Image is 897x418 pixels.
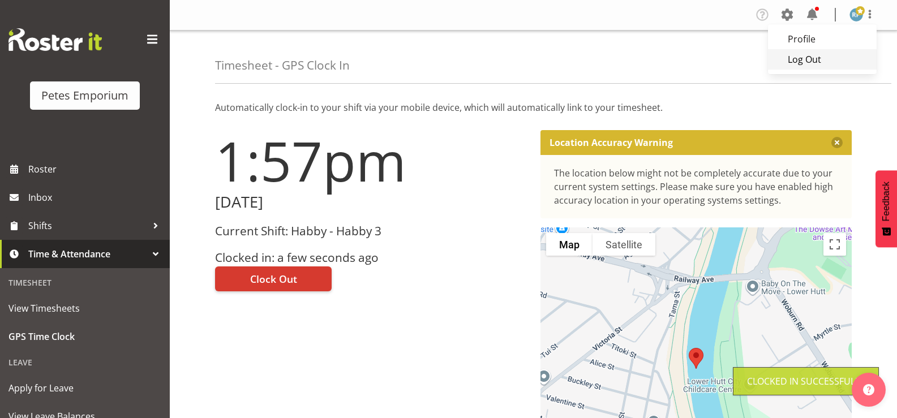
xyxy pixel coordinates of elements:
h4: Timesheet - GPS Clock In [215,59,350,72]
div: Leave [3,351,167,374]
a: View Timesheets [3,294,167,322]
h3: Current Shift: Habby - Habby 3 [215,225,527,238]
div: Timesheet [3,271,167,294]
button: Close message [831,137,843,148]
span: GPS Time Clock [8,328,161,345]
button: Show satellite imagery [593,233,655,256]
span: Roster [28,161,164,178]
a: Apply for Leave [3,374,167,402]
span: Shifts [28,217,147,234]
span: Inbox [28,189,164,206]
span: Apply for Leave [8,380,161,397]
img: help-xxl-2.png [863,384,874,395]
a: Profile [768,29,877,49]
div: Petes Emporium [41,87,128,104]
button: Show street map [546,233,593,256]
a: Log Out [768,49,877,70]
span: View Timesheets [8,300,161,317]
span: Clock Out [250,272,297,286]
div: Clocked in Successfully [747,374,865,388]
p: Automatically clock-in to your shift via your mobile device, which will automatically link to you... [215,101,852,114]
button: Toggle fullscreen view [823,233,846,256]
h2: [DATE] [215,193,527,211]
div: The location below might not be completely accurate due to your current system settings. Please m... [554,166,839,207]
button: Clock Out [215,266,332,291]
img: reina-puketapu721.jpg [849,8,863,21]
p: Location Accuracy Warning [550,137,673,148]
h1: 1:57pm [215,130,527,191]
a: GPS Time Clock [3,322,167,351]
h3: Clocked in: a few seconds ago [215,251,527,264]
span: Time & Attendance [28,245,147,262]
img: Rosterit website logo [8,28,102,51]
span: Feedback [881,182,891,221]
button: Feedback - Show survey [875,170,897,247]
